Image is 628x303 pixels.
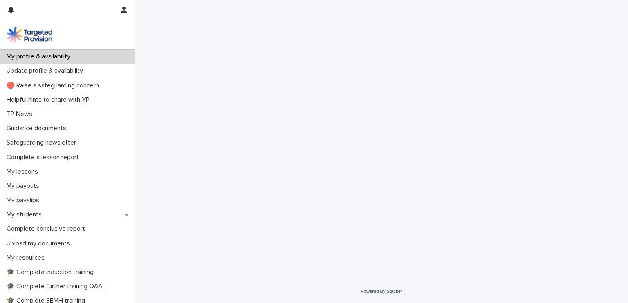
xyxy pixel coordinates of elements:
p: Update profile & availability [3,67,90,75]
p: My profile & availability [3,53,77,60]
p: My students [3,211,48,218]
p: Complete a lesson report [3,154,85,161]
a: Powered By Stacker [361,289,402,294]
p: Guidance documents [3,125,73,132]
p: My payouts [3,182,46,190]
p: Complete conclusive report [3,225,92,233]
p: TP News [3,110,39,118]
p: My lessons [3,168,45,176]
p: 🔴 Raise a safeguarding concern [3,82,105,89]
img: M5nRWzHhSzIhMunXDL62 [7,27,52,43]
p: Safeguarding newsletter [3,139,83,147]
p: Upload my documents [3,240,76,247]
p: 🎓 Complete induction training [3,268,100,276]
p: Helpful hints to share with YP [3,96,96,104]
p: My resources [3,254,51,262]
p: My payslips [3,196,46,204]
p: 🎓 Complete further training Q&A [3,283,109,290]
